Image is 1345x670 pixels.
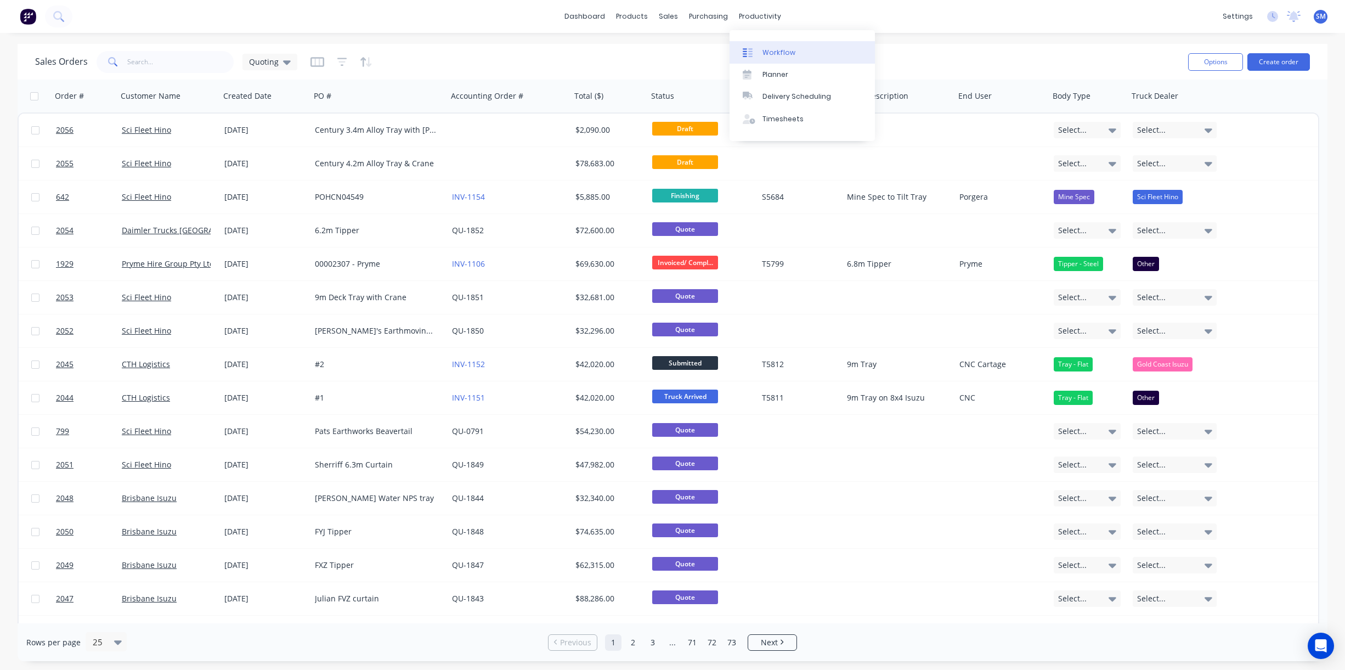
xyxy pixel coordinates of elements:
[847,392,946,403] div: 9m Tray on 8x4 Isuzu
[1058,292,1087,303] span: Select...
[224,225,306,236] div: [DATE]
[574,91,603,102] div: Total ($)
[575,426,640,437] div: $54,230.00
[664,634,681,651] a: Jump forward
[56,214,122,247] a: 2054
[224,560,306,571] div: [DATE]
[1058,426,1087,437] span: Select...
[452,426,484,436] a: QU-0791
[1054,257,1103,271] div: Tipper - Steel
[56,616,122,649] a: 2046
[959,392,1041,403] div: CNC
[315,292,437,303] div: 9m Deck Tray with Crane
[224,459,306,470] div: [DATE]
[56,560,74,571] span: 2049
[959,359,1041,370] div: CNC Cartage
[762,359,834,370] div: T5812
[730,41,875,63] a: Workflow
[56,348,122,381] a: 2045
[224,125,306,136] div: [DATE]
[1058,560,1087,571] span: Select...
[122,258,214,269] a: Pryme Hire Group Pty Ltd
[625,634,641,651] a: Page 2
[611,8,653,25] div: products
[704,634,720,651] a: Page 72
[223,91,272,102] div: Created Date
[1316,12,1326,21] span: SM
[56,181,122,213] a: 642
[56,459,74,470] span: 2051
[730,64,875,86] a: Planner
[122,526,177,537] a: Brisbane Isuzu
[1137,493,1166,504] span: Select...
[652,122,718,136] span: Draft
[315,493,437,504] div: [PERSON_NAME] Water NPS tray
[127,51,234,73] input: Search...
[452,593,484,604] a: QU-1843
[762,92,831,102] div: Delivery Scheduling
[56,549,122,582] a: 2049
[652,523,718,537] span: Quote
[958,91,992,102] div: End User
[1053,91,1090,102] div: Body Type
[249,56,279,67] span: Quoting
[652,423,718,437] span: Quote
[122,392,170,403] a: CTH Logistics
[762,258,834,269] div: T5799
[762,392,834,403] div: T5811
[452,325,484,336] a: QU-1850
[451,91,523,102] div: Accounting Order #
[1058,493,1087,504] span: Select...
[730,86,875,108] a: Delivery Scheduling
[847,359,946,370] div: 9m Tray
[122,493,177,503] a: Brisbane Isuzu
[575,493,640,504] div: $32,340.00
[122,426,171,436] a: Sci Fleet Hino
[652,490,718,504] span: Quote
[224,526,306,537] div: [DATE]
[762,70,788,80] div: Planner
[605,634,621,651] a: Page 1 is your current page
[847,192,946,202] div: Mine Spec to Tilt Tray
[122,560,177,570] a: Brisbane Isuzu
[559,8,611,25] a: dashboard
[1058,158,1087,169] span: Select...
[651,91,674,102] div: Status
[847,258,946,269] div: 6.8m Tipper
[35,57,88,67] h1: Sales Orders
[575,258,640,269] div: $69,630.00
[224,292,306,303] div: [DATE]
[1058,593,1087,604] span: Select...
[575,325,640,336] div: $32,296.00
[575,225,640,236] div: $72,600.00
[315,426,437,437] div: Pats Earthworks Beavertail
[56,247,122,280] a: 1929
[549,637,597,648] a: Previous page
[730,108,875,130] a: Timesheets
[315,125,437,136] div: Century 3.4m Alloy Tray with [PERSON_NAME]
[56,426,69,437] span: 799
[748,637,796,648] a: Next page
[56,582,122,615] a: 2047
[575,526,640,537] div: $74,635.00
[452,225,484,235] a: QU-1852
[652,289,718,303] span: Quote
[452,526,484,537] a: QU-1848
[762,114,804,124] div: Timesheets
[652,390,718,403] span: Truck Arrived
[761,637,778,648] span: Next
[315,560,437,571] div: FXZ Tipper
[122,593,177,604] a: Brisbane Isuzu
[452,392,485,403] a: INV-1151
[452,292,484,302] a: QU-1851
[56,482,122,515] a: 2048
[1058,325,1087,336] span: Select...
[575,560,640,571] div: $62,315.00
[652,155,718,169] span: Draft
[224,359,306,370] div: [DATE]
[315,392,437,403] div: #1
[575,359,640,370] div: $42,020.00
[56,526,74,537] span: 2050
[314,91,331,102] div: PO #
[56,314,122,347] a: 2052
